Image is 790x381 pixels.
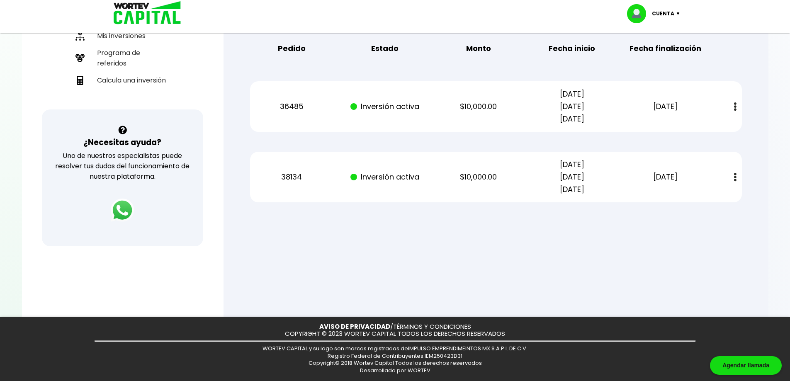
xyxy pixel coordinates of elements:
[439,171,518,183] p: $10,000.00
[278,42,306,55] b: Pedido
[83,136,161,148] h3: ¿Necesitas ayuda?
[626,100,705,113] p: [DATE]
[346,171,425,183] p: Inversión activa
[252,171,331,183] p: 38134
[652,7,674,20] p: Cuenta
[319,323,471,330] p: /
[252,100,331,113] p: 36485
[328,352,462,360] span: Registro Federal de Contribuyentes: IEM250423D31
[626,171,705,183] p: [DATE]
[346,100,425,113] p: Inversión activa
[53,150,192,182] p: Uno de nuestros especialistas puede resolver tus dudas del funcionamiento de nuestra plataforma.
[72,27,173,44] a: Mis inversiones
[549,42,595,55] b: Fecha inicio
[466,42,491,55] b: Monto
[319,322,390,331] a: AVISO DE PRIVACIDAD
[532,158,611,196] p: [DATE] [DATE] [DATE]
[75,53,85,63] img: recomiendanos-icon.9b8e9327.svg
[75,32,85,41] img: inversiones-icon.6695dc30.svg
[72,72,173,89] a: Calcula una inversión
[439,100,518,113] p: $10,000.00
[393,322,471,331] a: TÉRMINOS Y CONDICIONES
[111,199,134,222] img: logos_whatsapp-icon.242b2217.svg
[674,12,685,15] img: icon-down
[360,366,430,374] span: Desarrollado por WORTEV
[309,359,482,367] span: Copyright© 2018 Wortev Capital Todos los derechos reservados
[532,88,611,125] p: [DATE] [DATE] [DATE]
[627,4,652,23] img: profile-image
[371,42,399,55] b: Estado
[263,345,527,352] span: WORTEV CAPITAL y su logo son marcas registradas de IMPULSO EMPRENDIMEINTOS MX S.A.P.I. DE C.V.
[630,42,701,55] b: Fecha finalización
[710,356,782,375] div: Agendar llamada
[75,76,85,85] img: calculadora-icon.17d418c4.svg
[285,330,505,337] p: COPYRIGHT © 2023 WORTEV CAPITAL TODOS LOS DERECHOS RESERVADOS
[72,44,173,72] a: Programa de referidos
